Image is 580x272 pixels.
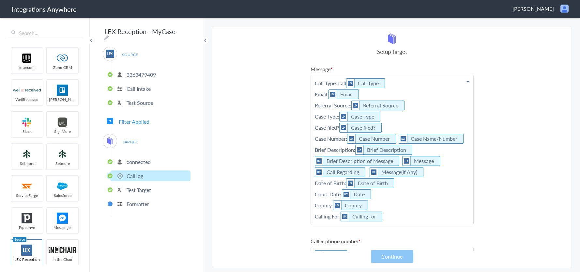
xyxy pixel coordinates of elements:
p: Test Target [127,186,151,194]
span: Slack [11,129,43,134]
img: lex-app-logo.svg [13,245,41,256]
img: mycase-logo-new.svg [386,33,398,44]
label: Message [311,65,474,73]
img: mycase-logo-new.svg [106,137,114,145]
img: inch-logo.svg [49,245,76,256]
img: lex-app-logo.svg [315,168,323,177]
span: [PERSON_NAME] [512,5,554,12]
span: intercom [11,65,43,70]
span: Setmore [11,161,43,166]
p: connected [127,158,151,166]
span: LEX Reception [11,257,43,262]
img: lex-app-logo.svg [333,201,342,210]
img: trello.png [49,85,76,96]
span: Filter Applied [119,118,149,125]
img: lex-app-logo.svg [340,123,348,132]
li: Call Regarding [315,167,365,177]
span: Pipedrive [11,225,43,230]
img: lex-app-logo.svg [342,190,350,199]
li: County [333,200,368,210]
img: lex-app-logo.svg [403,156,411,166]
img: lex-app-logo.svg [340,112,348,121]
li: Case filed? [339,123,382,133]
img: lex-app-logo.svg [356,145,364,154]
img: lex-app-logo.svg [329,90,337,99]
img: setmoreNew.jpg [49,149,76,160]
p: Call Intake [127,85,151,92]
img: intercom-logo.svg [13,53,41,64]
img: lex-app-logo.svg [315,156,323,166]
li: Case Name/Number [399,134,464,144]
img: lex-app-logo.svg [346,179,355,188]
span: Setmore [47,161,78,166]
p: CallLog [127,172,143,180]
span: [PERSON_NAME] [47,97,78,102]
li: Brief Description [355,145,412,155]
p: 3363479409 [127,71,156,78]
p: Call Type: call Email: Referral Source: Case Type: Case filed? Case Number: Brief Description: Da... [311,75,473,225]
img: signmore-logo.png [49,117,76,128]
img: lex-app-logo.svg [347,134,356,143]
img: lex-app-logo.svg [370,168,378,177]
img: lex-app-logo.svg [352,101,360,110]
span: Zoho CRM [47,65,78,70]
img: pipedrive.png [13,213,41,224]
img: slack-logo.svg [13,117,41,128]
li: Date of Birth [346,178,394,188]
li: Date [342,189,371,199]
li: Phone [315,250,347,260]
img: wr-logo.svg [13,85,41,96]
span: SOURCE [117,50,142,59]
span: Salesforce [47,193,78,198]
li: Message(If Any) [370,167,423,177]
img: lex-app-logo.svg [346,79,355,88]
button: Continue [371,250,413,263]
span: Messenger [47,225,78,230]
span: In the Chair [47,257,78,262]
img: zoho-logo.svg [49,53,76,64]
span: SignMore [47,129,78,134]
img: lex-app-logo.svg [341,212,349,221]
input: Search... [7,27,83,39]
span: WellReceived [11,97,43,102]
li: Message [402,156,440,166]
li: Brief Description of Message [315,156,399,166]
img: FBM.png [49,213,76,224]
img: salesforce-logo.svg [49,181,76,192]
span: ServiceForge [11,193,43,198]
img: serviceforge-icon.png [13,181,41,192]
img: lex-app-logo.svg [315,251,323,260]
h4: Setup Target [311,48,474,56]
li: Referral Source [351,101,404,110]
li: Case Type [339,112,380,121]
img: lex-app-logo.svg [399,134,407,143]
li: Email [328,89,359,99]
img: user.png [560,5,569,13]
p: Test Source [127,99,153,106]
img: lex-app-logo.svg [106,50,114,58]
li: Calling for [341,212,382,221]
label: Caller phone number [311,237,474,245]
li: Case Number [347,134,396,144]
span: TARGET [117,137,142,146]
p: Formatter [127,200,149,208]
h1: Integrations Anywhere [11,5,77,14]
li: Call Type [346,78,385,88]
img: setmoreNew.jpg [13,149,41,160]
